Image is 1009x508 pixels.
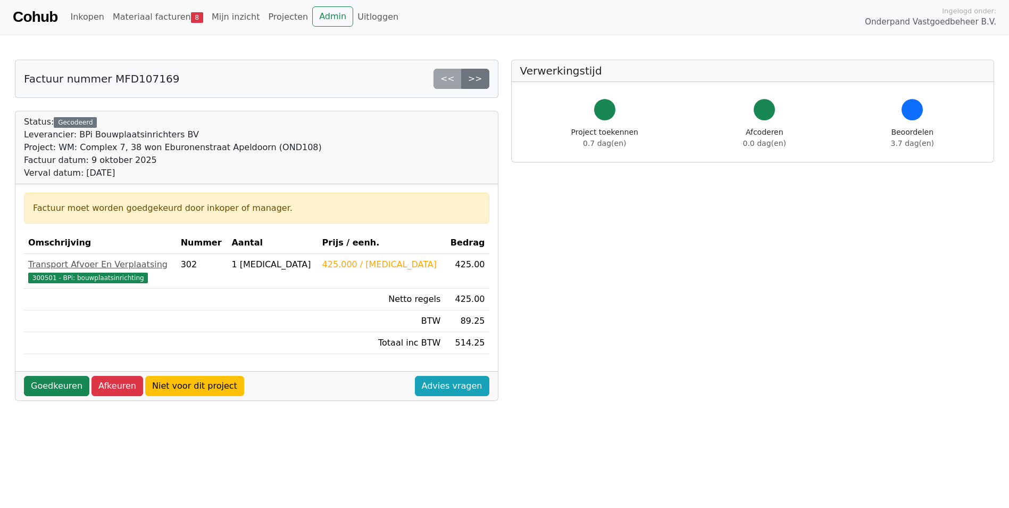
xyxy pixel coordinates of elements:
[24,154,322,167] div: Factuur datum: 9 oktober 2025
[33,202,480,215] div: Factuur moet worden goedgekeurd door inkoper of manager.
[445,332,489,354] td: 514.25
[24,128,322,141] div: Leverancier: BPi Bouwplaatsinrichters BV
[318,232,445,254] th: Prijs / eenh.
[13,4,57,30] a: Cohub
[891,127,934,149] div: Beoordelen
[24,141,322,154] div: Project: WM: Complex 7, 38 won Eburonenstraat Apeldoorn (OND108)
[109,6,207,28] a: Materiaal facturen8
[445,310,489,332] td: 89.25
[318,332,445,354] td: Totaal inc BTW
[318,289,445,310] td: Netto regels
[353,6,403,28] a: Uitloggen
[312,6,353,27] a: Admin
[743,139,786,148] span: 0.0 dag(en)
[445,289,489,310] td: 425.00
[24,116,322,179] div: Status:
[264,6,312,28] a: Projecten
[583,139,626,148] span: 0.7 dag(en)
[24,232,177,254] th: Omschrijving
[520,64,986,77] h5: Verwerkingstijd
[28,273,148,283] span: 300501 - BPi: bouwplaatsinrichting
[461,69,489,89] a: >>
[231,258,313,271] div: 1 [MEDICAL_DATA]
[28,258,172,284] a: Transport Afvoer En Verplaatsing300501 - BPi: bouwplaatsinrichting
[891,139,934,148] span: 3.7 dag(en)
[227,232,318,254] th: Aantal
[743,127,786,149] div: Afcoderen
[24,167,322,179] div: Verval datum: [DATE]
[54,117,97,128] div: Gecodeerd
[322,258,441,271] div: 425.000 / [MEDICAL_DATA]
[28,258,172,271] div: Transport Afvoer En Verplaatsing
[145,376,244,396] a: Niet voor dit project
[445,254,489,289] td: 425.00
[865,16,996,28] span: Onderpand Vastgoedbeheer B.V.
[24,376,89,396] a: Goedkeuren
[571,127,638,149] div: Project toekennen
[207,6,264,28] a: Mijn inzicht
[24,72,179,85] h5: Factuur nummer MFD107169
[191,12,203,23] span: 8
[445,232,489,254] th: Bedrag
[942,6,996,16] span: Ingelogd onder:
[177,232,228,254] th: Nummer
[91,376,143,396] a: Afkeuren
[318,310,445,332] td: BTW
[66,6,108,28] a: Inkopen
[415,376,489,396] a: Advies vragen
[177,254,228,289] td: 302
